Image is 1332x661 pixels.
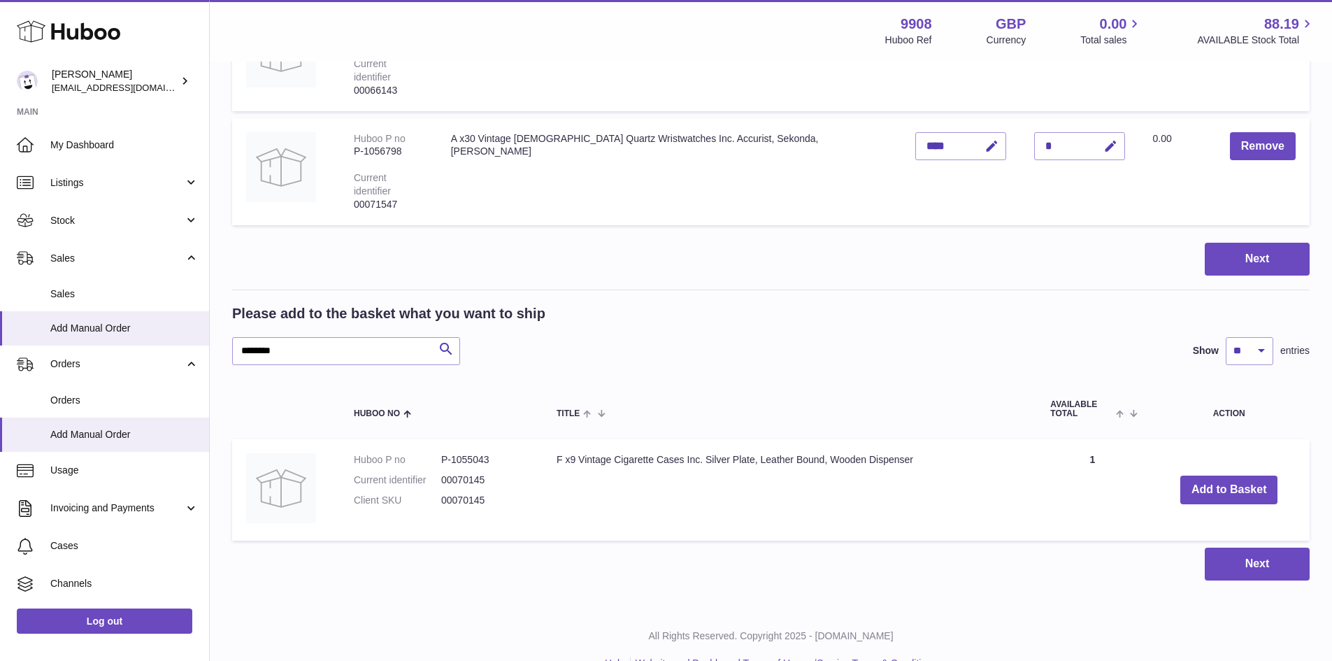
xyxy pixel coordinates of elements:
span: AVAILABLE Total [1050,400,1112,418]
span: Stock [50,214,184,227]
div: Current identifier [354,172,391,197]
dd: P-1055043 [441,453,529,467]
span: Huboo no [354,409,400,418]
td: F x9 Vintage Cigarette Cases Inc. Silver Plate, Leather Bound, Wooden Dispenser [543,439,1036,541]
div: 00066143 [354,84,423,97]
span: Orders [50,357,184,371]
div: Current identifier [354,58,391,83]
span: 0.00 [1153,133,1172,144]
strong: GBP [996,15,1026,34]
div: [PERSON_NAME] [52,68,178,94]
a: Log out [17,609,192,634]
span: Sales [50,252,184,265]
div: Huboo Ref [885,34,932,47]
div: Huboo P no [354,133,406,144]
td: A x30 Vintage [DEMOGRAPHIC_DATA] Quartz Wristwatches Inc. Accurist, Sekonda, [PERSON_NAME] [437,118,901,225]
img: tbcollectables@hotmail.co.uk [17,71,38,92]
span: My Dashboard [50,138,199,152]
dd: 00070145 [441,474,529,487]
button: Next [1205,243,1310,276]
div: P-1056798 [354,145,423,158]
a: 88.19 AVAILABLE Stock Total [1197,15,1315,47]
span: 0.00 [1100,15,1127,34]
span: Total sales [1080,34,1143,47]
p: All Rights Reserved. Copyright 2025 - [DOMAIN_NAME] [221,630,1321,643]
span: AVAILABLE Stock Total [1197,34,1315,47]
span: Add Manual Order [50,428,199,441]
h2: Please add to the basket what you want to ship [232,304,545,323]
img: A x30 Vintage Gents Quartz Wristwatches Inc. Accurist, Sekonda, Tommy Hilfiger [246,132,316,202]
span: Sales [50,287,199,301]
div: Currency [987,34,1026,47]
td: 1 [1036,439,1148,541]
span: Orders [50,394,199,407]
th: Action [1148,386,1310,432]
span: Cases [50,539,199,553]
span: [EMAIL_ADDRESS][DOMAIN_NAME] [52,82,206,93]
button: Add to Basket [1180,476,1278,504]
label: Show [1193,344,1219,357]
dt: Huboo P no [354,453,441,467]
strong: 9908 [901,15,932,34]
dt: Current identifier [354,474,441,487]
span: Add Manual Order [50,322,199,335]
span: Listings [50,176,184,190]
a: 0.00 Total sales [1080,15,1143,47]
dt: Client SKU [354,494,441,507]
span: Channels [50,577,199,590]
span: Invoicing and Payments [50,502,184,515]
span: Usage [50,464,199,477]
span: Title [557,409,580,418]
span: entries [1280,344,1310,357]
button: Next [1205,548,1310,581]
img: F x9 Vintage Cigarette Cases Inc. Silver Plate, Leather Bound, Wooden Dispenser [246,453,316,523]
span: 88.19 [1264,15,1299,34]
button: Remove [1230,132,1296,161]
div: 00071547 [354,198,423,211]
dd: 00070145 [441,494,529,507]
